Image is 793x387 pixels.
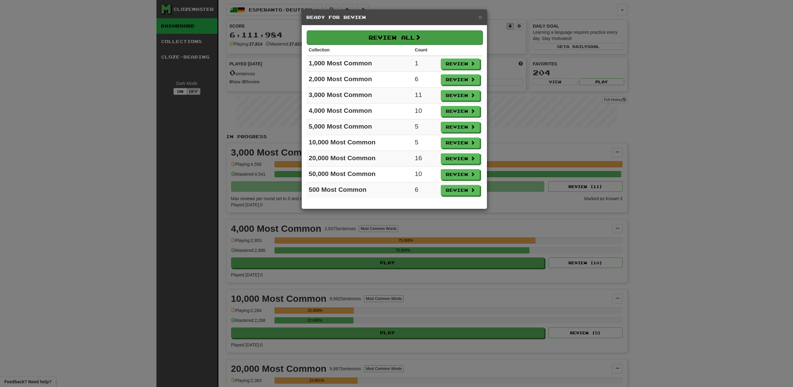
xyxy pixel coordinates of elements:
[306,119,413,135] td: 5,000 Most Common
[412,135,438,151] td: 5
[412,72,438,88] td: 6
[441,153,480,164] button: Review
[306,135,413,151] td: 10,000 Most Common
[306,14,482,20] h5: Ready for Review
[412,88,438,103] td: 11
[412,183,438,198] td: 6
[306,72,413,88] td: 2,000 Most Common
[441,169,480,180] button: Review
[306,151,413,167] td: 20,000 Most Common
[441,138,480,148] button: Review
[441,122,480,132] button: Review
[306,88,413,103] td: 3,000 Most Common
[412,56,438,72] td: 1
[441,185,480,196] button: Review
[478,13,482,20] span: ×
[412,151,438,167] td: 16
[412,44,438,56] th: Count
[441,90,480,101] button: Review
[441,74,480,85] button: Review
[306,103,413,119] td: 4,000 Most Common
[306,167,413,183] td: 50,000 Most Common
[307,30,483,45] button: Review All
[306,183,413,198] td: 500 Most Common
[306,56,413,72] td: 1,000 Most Common
[412,103,438,119] td: 10
[306,44,413,56] th: Collection
[412,167,438,183] td: 10
[478,14,482,20] button: Close
[441,106,480,117] button: Review
[412,119,438,135] td: 5
[441,59,480,69] button: Review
